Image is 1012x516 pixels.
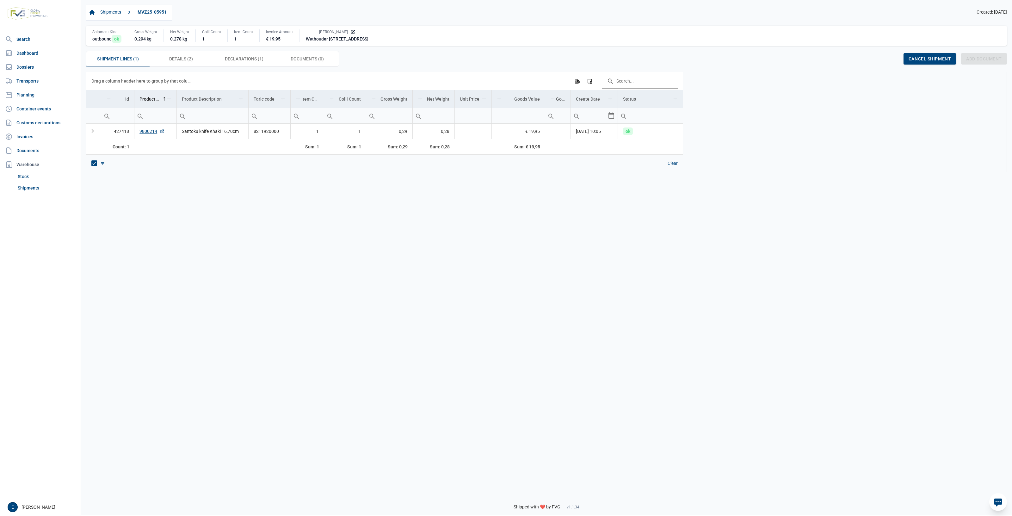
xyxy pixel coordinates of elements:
[101,108,134,123] td: Filter cell
[106,96,111,101] span: Show filter options for column 'Id'
[106,144,129,150] div: Id Count: 1
[170,29,189,34] div: Net Weight
[550,96,555,101] span: Show filter options for column 'Goods Value Exchange Rate'
[202,36,221,42] div: 1
[125,96,129,102] div: Id
[608,108,615,123] div: Select
[92,29,121,34] div: Shipment Kind
[291,108,302,123] div: Search box
[380,96,407,102] div: Gross Weight
[3,130,78,143] a: Invoices
[602,73,678,89] input: Search in the data grid
[170,36,189,42] div: 0.278 kg
[556,96,566,102] div: Goods Value Exchange Rate
[296,144,319,150] div: Item Count Sum: 1
[134,108,176,123] input: Filter cell
[234,29,253,34] div: Item Count
[3,144,78,157] a: Documents
[545,108,557,123] div: Search box
[324,124,366,139] td: 1
[371,96,376,101] span: Show filter options for column 'Gross Weight'
[418,144,450,150] div: Net Weight Sum: 0,28
[3,158,78,171] div: Warehouse
[249,108,291,123] td: Filter cell
[455,108,491,123] input: Filter cell
[3,75,78,87] a: Transports
[98,7,124,18] a: Shipments
[618,90,683,108] td: Column Status
[249,108,260,123] div: Search box
[3,116,78,129] a: Customs declarations
[97,55,139,63] span: Shipment Lines (1)
[623,96,636,102] div: Status
[492,108,545,123] input: Filter cell
[576,129,601,134] span: [DATE] 10:05
[139,128,165,134] a: 9800214
[324,90,366,108] td: Column Colli Count
[177,124,249,139] td: Santoku knife Khaki 16,70cm
[5,5,50,22] img: FVG - Global freight forwarding
[249,90,291,108] td: Column Taric code
[366,108,378,123] div: Search box
[545,108,571,123] input: Filter cell
[366,90,413,108] td: Column Gross Weight
[134,29,157,34] div: Gross Weight
[904,53,956,65] div: Cancel shipment
[497,144,540,150] div: Goods Value Sum: € 19,95
[571,108,582,123] div: Search box
[112,35,121,43] span: ok
[169,55,193,63] span: Details (2)
[167,96,171,101] span: Show filter options for column 'Product Code'
[225,55,263,63] span: Declarations (1)
[134,108,146,123] div: Search box
[571,90,618,108] td: Column Create Date
[91,76,193,86] div: Drag a column header here to group by that column
[571,108,618,123] td: Filter cell
[3,103,78,115] a: Container events
[281,96,285,101] span: Show filter options for column 'Taric code'
[291,90,324,108] td: Column Item Count
[202,29,221,34] div: Colli Count
[177,90,249,108] td: Column Product Description
[101,124,134,139] td: 427418
[514,96,540,102] div: Goods Value
[182,96,222,102] div: Product Description
[8,502,77,512] div: [PERSON_NAME]
[571,75,583,87] div: Export all data to Excel
[576,96,600,102] div: Create Date
[525,128,540,134] span: € 19,95
[339,96,361,102] div: Colli Count
[584,75,595,87] div: Column Chooser
[266,29,293,34] div: Invoice Amount
[101,90,134,108] td: Column Id
[413,108,455,123] td: Filter cell
[3,33,78,46] a: Search
[366,124,413,139] td: 0,29
[8,502,18,512] button: E
[3,47,78,59] a: Dashboard
[482,96,486,101] span: Show filter options for column 'Unit Price'
[329,96,334,101] span: Show filter options for column 'Colli Count'
[3,61,78,73] a: Dossiers
[291,124,324,139] td: 1
[135,7,169,18] a: MVZ25-05951
[977,9,1007,15] span: Created: [DATE]
[291,108,324,123] td: Filter cell
[324,108,366,123] input: Filter cell
[567,505,579,510] span: v1.1.34
[15,171,78,182] a: Stock
[266,36,293,42] div: € 19,95
[427,96,449,102] div: Net Weight
[324,108,336,123] div: Search box
[249,108,290,123] input: Filter cell
[319,29,348,34] span: [PERSON_NAME]
[91,160,100,166] div: Enable the filter
[249,124,291,139] td: 8211920000
[618,108,683,123] input: Filter cell
[234,36,253,42] div: 1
